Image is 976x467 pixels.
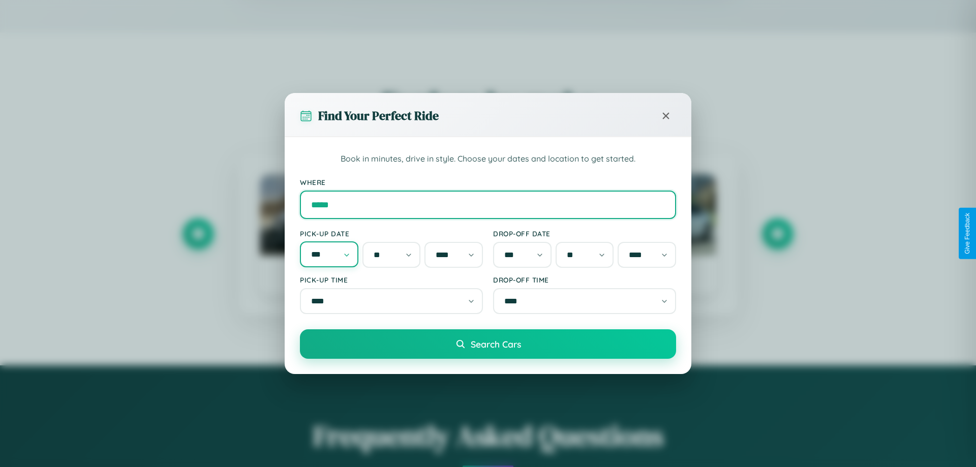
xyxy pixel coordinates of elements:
label: Where [300,178,676,186]
label: Pick-up Time [300,275,483,284]
label: Drop-off Time [493,275,676,284]
button: Search Cars [300,329,676,359]
label: Pick-up Date [300,229,483,238]
h3: Find Your Perfect Ride [318,107,439,124]
p: Book in minutes, drive in style. Choose your dates and location to get started. [300,152,676,166]
span: Search Cars [471,338,521,350]
label: Drop-off Date [493,229,676,238]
